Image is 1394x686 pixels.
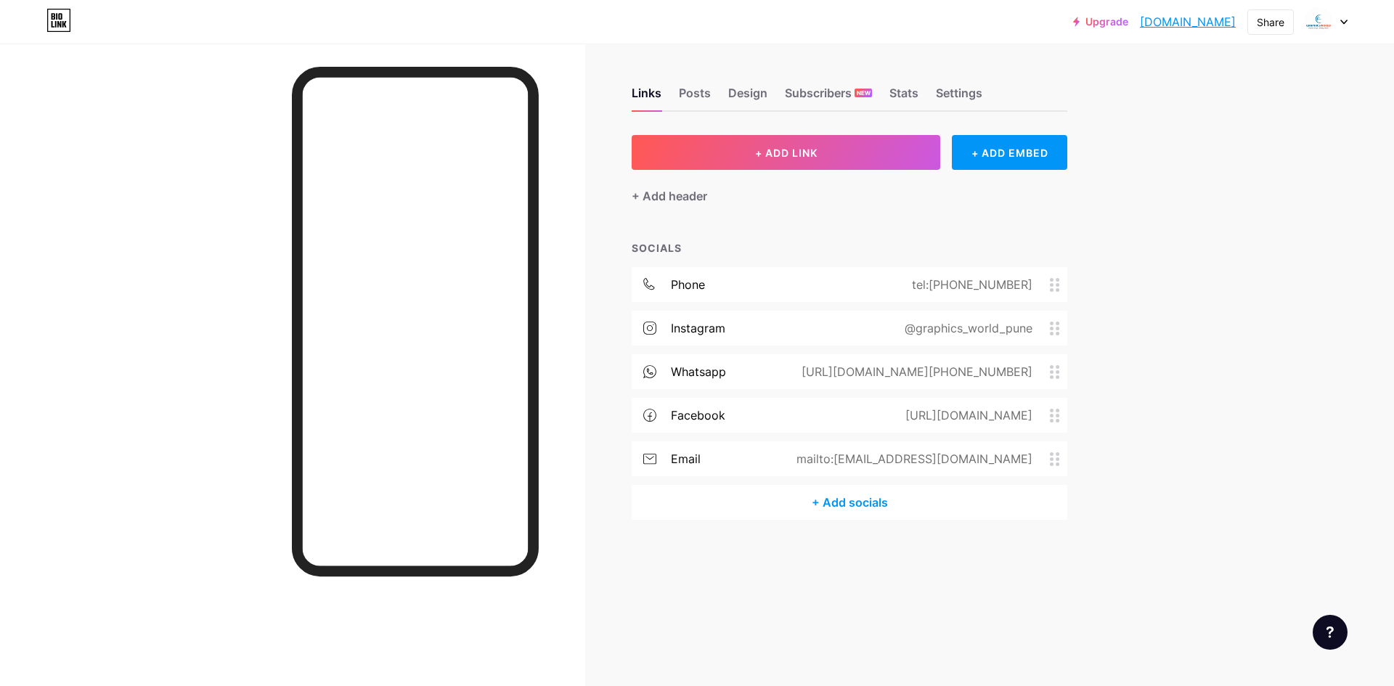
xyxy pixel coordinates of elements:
[632,240,1067,256] div: SOCIALS
[773,450,1050,467] div: mailto:[EMAIL_ADDRESS][DOMAIN_NAME]
[671,363,726,380] div: whatsapp
[882,407,1050,424] div: [URL][DOMAIN_NAME]
[1305,8,1332,36] img: graphicsworld
[1073,16,1128,28] a: Upgrade
[1140,13,1236,30] a: [DOMAIN_NAME]
[632,135,940,170] button: + ADD LINK
[755,147,818,159] span: + ADD LINK
[679,84,711,110] div: Posts
[728,84,767,110] div: Design
[785,84,872,110] div: Subscribers
[671,407,725,424] div: facebook
[881,319,1050,337] div: @graphics_world_pune
[632,485,1067,520] div: + Add socials
[632,84,661,110] div: Links
[671,450,701,467] div: email
[1257,15,1284,30] div: Share
[671,276,705,293] div: phone
[671,319,725,337] div: instagram
[936,84,982,110] div: Settings
[778,363,1050,380] div: [URL][DOMAIN_NAME][PHONE_NUMBER]
[857,89,871,97] span: NEW
[632,187,707,205] div: + Add header
[952,135,1067,170] div: + ADD EMBED
[889,84,918,110] div: Stats
[889,276,1050,293] div: tel:[PHONE_NUMBER]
